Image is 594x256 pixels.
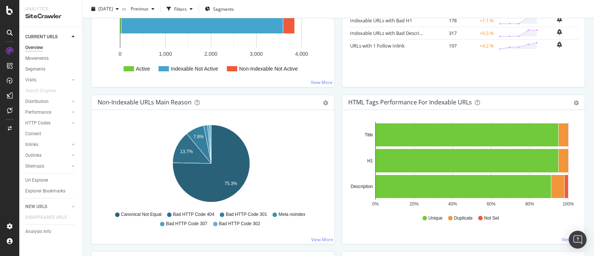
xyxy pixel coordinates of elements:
text: 40% [448,201,457,207]
a: Search Engines [25,87,63,95]
a: Visits [25,76,69,84]
a: View More [311,79,333,85]
div: Content [25,130,41,138]
a: View More [562,236,584,243]
text: H1 [367,158,373,163]
span: Canonical Not Equal [121,211,161,218]
a: DISAPPEARED URLS [25,214,74,221]
a: Sitemaps [25,162,69,170]
a: HTTP Codes [25,119,69,127]
div: Overview [25,44,43,52]
a: Explorer Bookmarks [25,187,77,195]
a: View More [311,236,333,243]
span: Bad HTTP Code 301 [226,211,267,218]
text: 13.7% [180,149,193,154]
div: Search Engines [25,87,56,95]
div: Analytics [25,6,76,12]
text: 0 [119,51,122,57]
button: Filters [164,3,196,15]
div: Inlinks [25,141,38,149]
div: Url Explorer [25,176,48,184]
text: Indexable Not Active [171,66,218,72]
text: 7.8% [193,134,204,139]
div: NEW URLS [25,203,47,211]
div: Filters [174,6,187,12]
button: Segments [202,3,237,15]
button: [DATE] [88,3,122,15]
a: Indexable URLs with Bad Description [350,30,431,36]
div: Outlinks [25,152,42,159]
div: gear [323,100,328,106]
a: Analysis Info [25,228,77,236]
span: vs [122,6,128,12]
td: +1.1 % [458,14,496,27]
span: Duplicate [454,215,473,221]
td: 178 [429,14,458,27]
text: Description [350,184,373,189]
div: Open Intercom Messenger [569,231,587,249]
text: 20% [409,201,418,207]
a: Segments [25,65,77,73]
svg: A chart. [348,122,575,208]
div: bell-plus [557,16,562,22]
span: 2025 Aug. 28th [98,6,113,12]
a: Indexable URLs with Bad H1 [350,17,412,24]
span: Bad HTTP Code 404 [173,211,214,218]
text: Title [365,132,373,137]
div: Movements [25,55,49,62]
text: 100% [562,201,574,207]
div: bell-plus [557,42,562,48]
text: 4,000 [295,51,308,57]
div: DISAPPEARED URLS [25,214,67,221]
span: Bad HTTP Code 302 [219,221,260,227]
span: Segments [213,6,234,12]
text: 60% [487,201,496,207]
text: 80% [525,201,534,207]
a: Overview [25,44,77,52]
div: Non-Indexable URLs Main Reason [98,98,192,106]
div: Sitemaps [25,162,44,170]
div: bell-plus [557,29,562,35]
div: gear [574,100,579,106]
div: Visits [25,76,36,84]
text: 1,000 [159,51,172,57]
a: Url Explorer [25,176,77,184]
div: Analysis Info [25,228,51,236]
a: Outlinks [25,152,69,159]
td: 197 [429,39,458,52]
a: NEW URLS [25,203,69,211]
a: CURRENT URLS [25,33,69,41]
a: Distribution [25,98,69,106]
div: Distribution [25,98,49,106]
td: +0.3 % [458,27,496,39]
text: 2,000 [204,51,217,57]
text: Non-Indexable Not Active [239,66,298,72]
a: Movements [25,55,77,62]
svg: A chart. [98,122,325,208]
text: 75.3% [225,181,237,186]
div: Segments [25,65,45,73]
text: 0% [372,201,379,207]
a: Performance [25,108,69,116]
div: SiteCrawler [25,12,76,21]
div: HTTP Codes [25,119,50,127]
text: Active [136,66,150,72]
span: Bad HTTP Code 307 [166,221,207,227]
td: 317 [429,27,458,39]
span: Not Set [484,215,499,221]
button: Previous [128,3,157,15]
a: Content [25,130,77,138]
text: 3,000 [250,51,263,57]
div: CURRENT URLS [25,33,58,41]
a: URLs with 1 Follow Inlink [350,42,405,49]
span: Previous [128,6,148,12]
div: Performance [25,108,51,116]
div: HTML Tags Performance for Indexable URLs [348,98,472,106]
div: Explorer Bookmarks [25,187,65,195]
td: +4.2 % [458,39,496,52]
span: Unique [428,215,443,221]
a: Inlinks [25,141,69,149]
span: Meta noindex [278,211,305,218]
